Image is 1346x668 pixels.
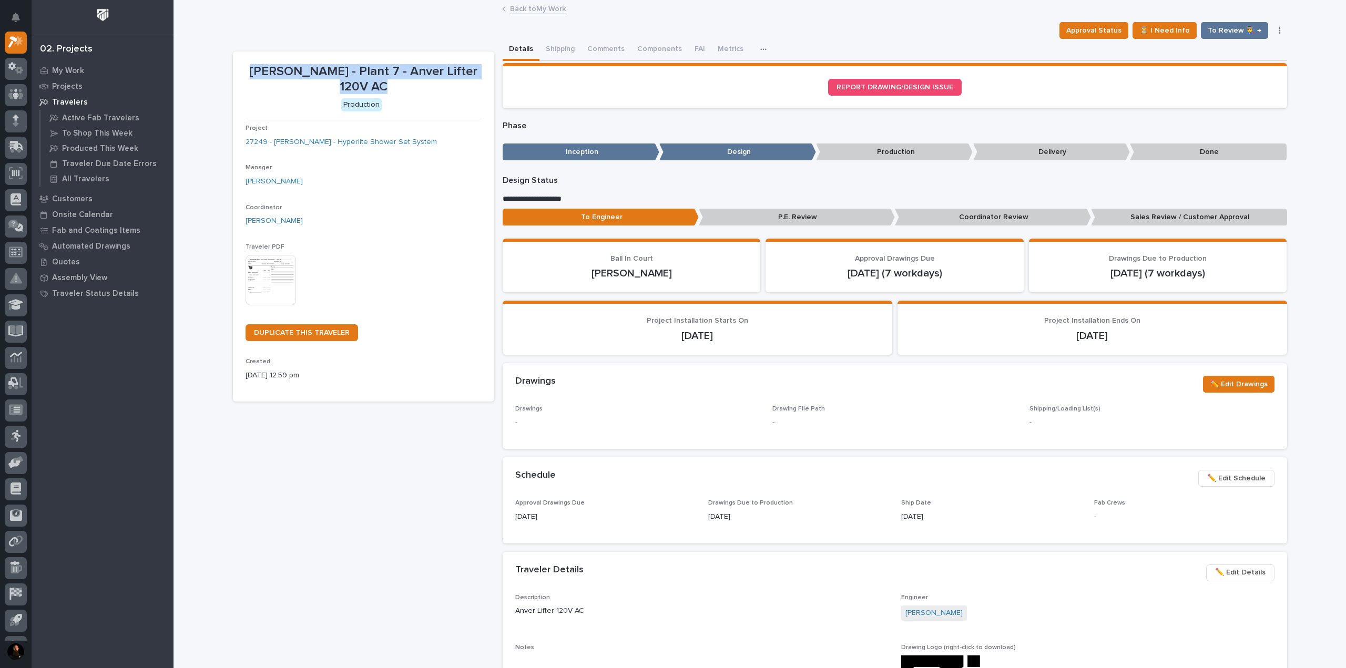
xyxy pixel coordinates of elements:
[1215,566,1266,579] span: ✏️ Edit Details
[13,13,27,29] div: Notifications
[503,176,1287,186] p: Design Status
[1201,22,1268,39] button: To Review 👨‍🏭 →
[905,608,963,619] a: [PERSON_NAME]
[515,605,889,616] p: Anver Lifter 120V AC
[1059,22,1128,39] button: Approval Status
[699,209,895,226] p: P.E. Review
[1042,267,1274,280] p: [DATE] (7 workdays)
[1044,317,1140,324] span: Project Installation Ends On
[5,6,27,28] button: Notifications
[40,126,174,140] a: To Shop This Week
[901,644,1016,651] span: Drawing Logo (right-click to download)
[610,255,653,262] span: Ball In Court
[510,2,566,14] a: Back toMy Work
[647,317,748,324] span: Project Installation Starts On
[973,143,1130,161] p: Delivery
[246,324,358,341] a: DUPLICATE THIS TRAVELER
[515,594,550,601] span: Description
[32,78,174,94] a: Projects
[772,417,774,428] p: -
[246,358,270,365] span: Created
[341,98,382,111] div: Production
[52,289,139,299] p: Traveler Status Details
[1094,500,1125,506] span: Fab Crews
[40,110,174,125] a: Active Fab Travelers
[1066,24,1121,37] span: Approval Status
[52,82,83,91] p: Projects
[1109,255,1207,262] span: Drawings Due to Production
[52,194,93,204] p: Customers
[1208,24,1261,37] span: To Review 👨‍🏭 →
[708,511,889,522] p: [DATE]
[254,329,350,336] span: DUPLICATE THIS TRAVELER
[246,204,282,211] span: Coordinator
[62,174,109,184] p: All Travelers
[1094,511,1274,522] p: -
[708,500,793,506] span: Drawings Due to Production
[828,79,962,96] a: REPORT DRAWING/DESIGN ISSUE
[515,267,748,280] p: [PERSON_NAME]
[855,255,935,262] span: Approval Drawings Due
[515,564,584,576] h2: Traveler Details
[40,171,174,186] a: All Travelers
[32,207,174,222] a: Onsite Calendar
[837,84,953,91] span: REPORT DRAWING/DESIGN ISSUE
[246,215,303,227] a: [PERSON_NAME]
[246,137,437,148] a: 27249 - [PERSON_NAME] - Hyperlite Shower Set System
[246,165,272,171] span: Manager
[772,406,825,412] span: Drawing File Path
[1029,406,1100,412] span: Shipping/Loading List(s)
[32,63,174,78] a: My Work
[503,39,539,61] button: Details
[246,176,303,187] a: [PERSON_NAME]
[32,254,174,270] a: Quotes
[910,330,1274,342] p: [DATE]
[5,641,27,663] button: users-avatar
[1206,564,1274,581] button: ✏️ Edit Details
[62,129,132,138] p: To Shop This Week
[515,511,696,522] p: [DATE]
[778,267,1011,280] p: [DATE] (7 workdays)
[503,121,1287,131] p: Phase
[631,39,688,61] button: Components
[816,143,973,161] p: Production
[503,143,659,161] p: Inception
[1210,378,1268,390] span: ✏️ Edit Drawings
[515,644,534,651] span: Notes
[901,511,1082,522] p: [DATE]
[581,39,631,61] button: Comments
[52,210,113,220] p: Onsite Calendar
[1207,472,1266,485] span: ✏️ Edit Schedule
[659,143,816,161] p: Design
[539,39,581,61] button: Shipping
[503,209,699,226] p: To Engineer
[40,44,93,55] div: 02. Projects
[40,141,174,156] a: Produced This Week
[32,270,174,285] a: Assembly View
[515,406,543,412] span: Drawings
[32,222,174,238] a: Fab and Coatings Items
[515,470,556,481] h2: Schedule
[52,273,107,283] p: Assembly View
[62,114,139,123] p: Active Fab Travelers
[93,5,113,25] img: Workspace Logo
[1139,24,1190,37] span: ⏳ I Need Info
[246,244,284,250] span: Traveler PDF
[32,238,174,254] a: Automated Drawings
[52,258,80,267] p: Quotes
[246,370,482,381] p: [DATE] 12:59 pm
[1133,22,1197,39] button: ⏳ I Need Info
[246,64,482,95] p: [PERSON_NAME] - Plant 7 - Anver Lifter 120V AC
[1130,143,1287,161] p: Done
[515,330,880,342] p: [DATE]
[52,226,140,235] p: Fab and Coatings Items
[52,242,130,251] p: Automated Drawings
[1198,470,1274,487] button: ✏️ Edit Schedule
[62,144,138,153] p: Produced This Week
[901,500,931,506] span: Ship Date
[32,285,174,301] a: Traveler Status Details
[515,417,760,428] p: -
[1091,209,1287,226] p: Sales Review / Customer Approval
[52,98,88,107] p: Travelers
[711,39,750,61] button: Metrics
